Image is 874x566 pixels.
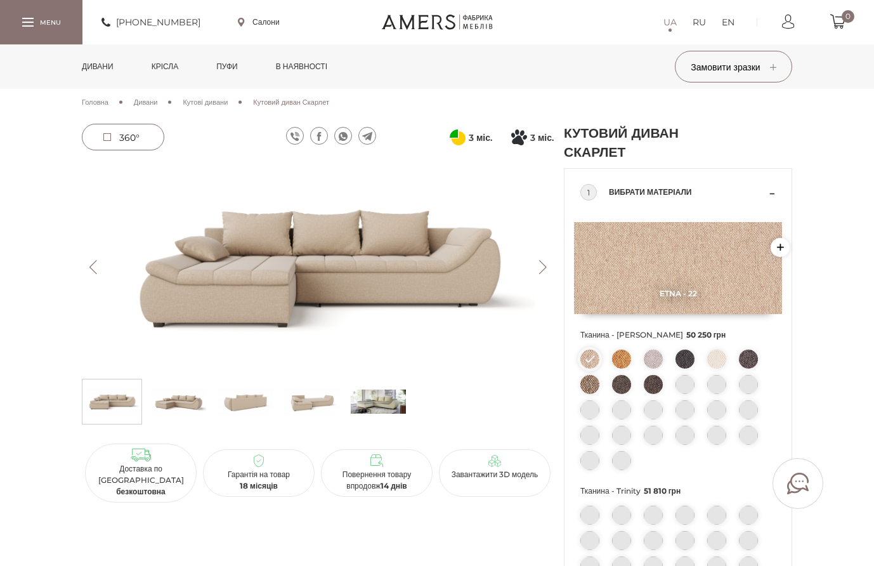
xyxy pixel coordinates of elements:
[84,383,140,421] img: Кутовий диван Скарлет s-0
[644,486,681,496] span: 51 810 грн
[82,124,164,150] a: 360°
[450,129,466,145] svg: Оплата частинами від ПриватБанку
[691,62,776,73] span: Замовити зразки
[82,162,554,372] img: Кутовий диван Скарлет -0
[82,96,108,108] a: Головна
[564,124,710,162] h1: Кутовий диван Скарлет
[310,127,328,145] a: facebook
[183,98,228,107] span: Кутові дивани
[266,44,337,89] a: в наявності
[116,487,166,496] b: безкоштовна
[444,469,545,480] p: Завантажити 3D модель
[693,15,706,30] a: RU
[218,383,273,421] img: Кутовий диван Скарлет s-2
[609,185,766,200] span: Вибрати матеріали
[326,469,427,492] p: Повернення товару впродовж
[381,481,407,490] b: 14 днів
[134,96,158,108] a: Дивани
[530,130,554,145] span: 3 міс.
[532,260,554,274] button: Next
[90,463,192,497] p: Доставка по [GEOGRAPHIC_DATA]
[286,127,304,145] a: viber
[82,98,108,107] span: Головна
[580,184,597,201] div: 1
[208,469,310,492] p: Гарантія на товар
[574,222,782,314] img: Etna - 22
[82,260,104,274] button: Previous
[351,383,406,421] img: s_
[574,289,782,298] span: Etna - 22
[207,44,247,89] a: Пуфи
[663,15,677,30] a: UA
[722,15,734,30] a: EN
[183,96,228,108] a: Кутові дивани
[686,330,726,339] span: 50 250 грн
[134,98,158,107] span: Дивани
[284,383,339,421] img: Кутовий диван Скарлет s-3
[580,327,776,343] span: Тканина - [PERSON_NAME]
[119,132,140,143] span: 360°
[72,44,123,89] a: Дивани
[842,10,854,23] span: 0
[358,127,376,145] a: telegram
[238,16,280,28] a: Салони
[151,383,206,421] img: Кутовий диван Скарлет s-1
[142,44,188,89] a: Крісла
[101,15,200,30] a: [PHONE_NUMBER]
[675,51,792,82] button: Замовити зразки
[334,127,352,145] a: whatsapp
[469,130,492,145] span: 3 міс.
[580,483,776,499] span: Тканина - Trinity
[240,481,278,490] b: 18 місяців
[511,129,527,145] svg: Покупка частинами від Монобанку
